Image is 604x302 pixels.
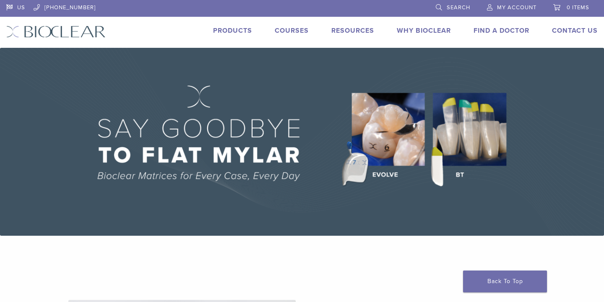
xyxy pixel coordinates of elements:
a: Back To Top [463,271,547,292]
img: Bioclear [6,26,106,38]
a: Find A Doctor [474,26,529,35]
a: Products [213,26,252,35]
a: Resources [331,26,374,35]
span: 0 items [567,4,589,11]
a: Why Bioclear [397,26,451,35]
span: Search [447,4,470,11]
a: Contact Us [552,26,598,35]
a: Courses [275,26,309,35]
span: My Account [497,4,536,11]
